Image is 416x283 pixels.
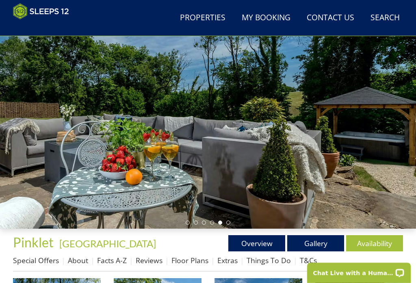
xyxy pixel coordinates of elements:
[68,255,88,265] a: About
[97,255,127,265] a: Facts A-Z
[56,238,156,249] span: -
[177,9,229,27] a: Properties
[13,234,56,250] a: Pinklet
[247,255,291,265] a: Things To Do
[136,255,162,265] a: Reviews
[228,235,285,251] a: Overview
[59,238,156,249] a: [GEOGRAPHIC_DATA]
[287,235,344,251] a: Gallery
[367,9,403,27] a: Search
[171,255,208,265] a: Floor Plans
[303,9,357,27] a: Contact Us
[346,235,403,251] a: Availability
[13,234,54,250] span: Pinklet
[300,255,317,265] a: T&Cs
[238,9,294,27] a: My Booking
[9,24,94,31] iframe: Customer reviews powered by Trustpilot
[302,257,416,283] iframe: LiveChat chat widget
[13,255,59,265] a: Special Offers
[13,3,69,19] img: Sleeps 12
[217,255,238,265] a: Extras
